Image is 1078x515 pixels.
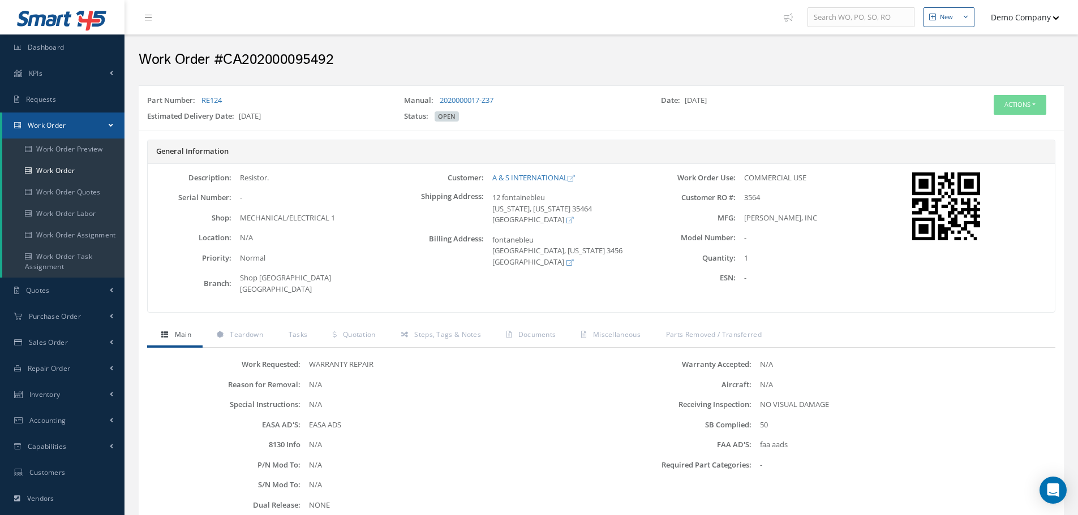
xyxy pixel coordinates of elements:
label: Work Requested: [150,360,300,369]
div: Shop [GEOGRAPHIC_DATA] [GEOGRAPHIC_DATA] [231,272,400,295]
span: OPEN [435,111,459,122]
span: Repair Order [28,363,71,373]
div: N/A [751,359,1053,370]
div: 1 [736,253,904,264]
label: Dual Release: [150,501,300,509]
label: Billing Address: [400,235,483,268]
div: N/A [300,439,602,451]
a: Work Order Labor [2,203,124,224]
label: Date: [661,95,685,106]
label: Status: [404,111,433,122]
span: KPIs [29,68,42,78]
label: Work Order Use: [652,174,736,182]
div: Normal [231,253,400,264]
div: faa aads [751,439,1053,451]
label: Description: [148,174,231,182]
label: ESN: [652,274,736,282]
a: 2020000017-Z37 [440,95,493,105]
button: Actions [994,95,1046,115]
div: EASA ADS [300,419,602,431]
label: Special Instructions: [150,400,300,409]
a: Quotation [319,324,386,348]
span: Parts Removed / Transferred [666,330,762,339]
div: N/A [300,379,602,391]
a: Work Order Preview [2,139,124,160]
label: Manual: [404,95,438,106]
img: barcode work-order:1437 [912,172,980,240]
h5: General Information [156,147,1046,156]
a: Steps, Tags & Notes [387,324,492,348]
div: Open Intercom Messenger [1040,477,1067,504]
label: Priority: [148,254,231,262]
div: COMMERCIAL USE [736,172,904,184]
a: A & S INTERNATIONAL [492,172,574,183]
span: Main [175,330,191,339]
label: Shipping Address: [400,192,483,226]
span: Miscellaneous [593,330,641,339]
span: Steps, Tags & Notes [414,330,481,339]
div: N/A [300,479,602,491]
label: Location: [148,233,231,242]
span: Dashboard [28,42,65,52]
label: 8130 Info [150,440,300,449]
label: Part Number: [147,95,200,106]
label: Model Number: [652,233,736,242]
label: Quantity: [652,254,736,262]
a: Work Order Quotes [2,181,124,203]
label: FAA AD'S: [602,440,752,449]
span: Customers [29,468,66,477]
span: Quotation [343,330,376,339]
div: N/A [751,379,1053,391]
a: Tasks [274,324,319,348]
span: Inventory [29,390,61,399]
a: Teardown [203,324,274,348]
label: Receiving Inspection: [602,400,752,409]
div: 50 [751,419,1053,431]
a: RE124 [201,95,222,105]
span: Teardown [230,330,263,339]
label: SB Complied: [602,421,752,429]
span: Purchase Order [29,311,81,321]
label: Serial Number: [148,193,231,202]
span: Work Order [28,120,66,130]
label: Customer RO #: [652,193,736,202]
div: 12 fontainebleu [US_STATE], [US_STATE] 35464 [GEOGRAPHIC_DATA] [484,192,652,226]
div: N/A [300,399,602,410]
label: Branch: [148,279,231,288]
span: Capabilities [28,442,67,451]
span: - [240,192,242,202]
span: 3564 [744,192,760,202]
label: Warranty Accepted: [602,360,752,369]
div: fontanebleu [GEOGRAPHIC_DATA], [US_STATE] 3456 [GEOGRAPHIC_DATA] [484,235,652,268]
a: Documents [492,324,567,348]
button: Demo Company [980,6,1059,28]
div: N/A [231,232,400,244]
div: [DATE] [139,111,396,127]
div: [PERSON_NAME], INC [736,213,904,224]
div: Resistor. [231,172,400,184]
a: Miscellaneous [567,324,652,348]
h2: Work Order #CA202000095492 [139,51,1064,68]
div: WARRANTY REPAIR [300,359,602,370]
label: Required Part Categories: [602,461,752,469]
div: [DATE] [652,95,909,111]
label: Reason for Removal: [150,380,300,389]
div: - [736,272,904,284]
input: Search WO, PO, SO, RO [808,7,914,28]
label: S/N Mod To: [150,481,300,489]
span: Quotes [26,285,50,295]
span: Requests [26,94,56,104]
a: Parts Removed / Transferred [652,324,773,348]
div: N/A [300,460,602,471]
a: Work Order Task Assignment [2,246,124,278]
div: MECHANICAL/ELECTRICAL 1 [231,213,400,224]
span: Documents [518,330,556,339]
div: New [940,12,953,22]
div: NONE [300,500,602,511]
div: NO VISUAL DAMAGE [751,399,1053,410]
span: Accounting [29,416,66,425]
span: Vendors [27,494,54,503]
button: New [924,7,974,27]
a: Work Order [2,160,124,181]
a: Work Order Assignment [2,224,124,246]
